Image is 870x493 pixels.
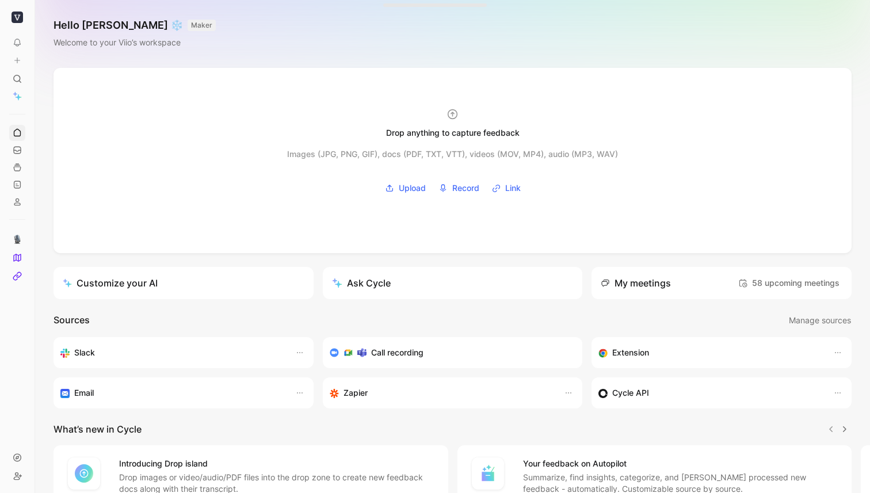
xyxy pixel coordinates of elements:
div: Sync your customers, send feedback and get updates in Slack [60,346,284,360]
span: Record [452,181,479,195]
span: Upload [399,181,426,195]
span: 58 upcoming meetings [738,276,840,290]
div: Customize your AI [63,276,158,290]
button: Viio [9,9,25,25]
button: Upload [381,179,430,197]
img: Viio [12,12,23,23]
button: Ask Cycle [323,267,583,299]
div: Capture feedback from anywhere on the web [598,346,822,360]
button: Link [488,179,525,197]
div: Sync customers & send feedback from custom sources. Get inspired by our favorite use case [598,386,822,400]
img: 🎙️ [13,235,22,244]
h3: Cycle API [612,386,649,400]
h2: What’s new in Cycle [54,422,142,436]
div: Capture feedback from thousands of sources with Zapier (survey results, recordings, sheets, etc). [330,386,553,400]
h1: Hello [PERSON_NAME] ❄️ [54,18,216,32]
div: Forward emails to your feedback inbox [60,386,284,400]
span: Link [505,181,521,195]
h3: Call recording [371,346,423,360]
button: Record [434,179,483,197]
a: 🎙️ [9,231,25,247]
a: Customize your AI [54,267,314,299]
div: Images (JPG, PNG, GIF), docs (PDF, TXT, VTT), videos (MOV, MP4), audio (MP3, WAV) [287,147,618,161]
h3: Email [74,386,94,400]
button: MAKER [188,20,216,31]
h4: Introducing Drop island [119,457,434,471]
button: 58 upcoming meetings [735,274,842,292]
div: Welcome to your Viio’s workspace [54,36,216,49]
h4: Your feedback on Autopilot [523,457,838,471]
div: Ask Cycle [332,276,391,290]
span: Manage sources [789,314,851,327]
button: Manage sources [788,313,852,328]
div: 🎙️ [9,219,25,284]
div: My meetings [601,276,671,290]
h3: Slack [74,346,95,360]
div: Drop anything to capture feedback [386,126,520,140]
h3: Zapier [344,386,368,400]
h3: Extension [612,346,649,360]
div: Record & transcribe meetings from Zoom, Meet & Teams. [330,346,567,360]
h2: Sources [54,313,90,328]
